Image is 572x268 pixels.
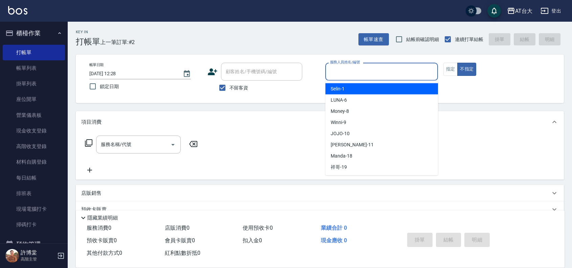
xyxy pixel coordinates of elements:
[3,201,65,217] a: 現場電腦打卡
[3,217,65,232] a: 掃碼打卡
[331,130,350,137] span: JOJO -10
[3,235,65,253] button: 預約管理
[21,256,55,262] p: 高階主管
[165,237,195,244] span: 會員卡販賣 0
[406,36,439,43] span: 結帳前確認明細
[229,84,248,91] span: 不留客資
[3,76,65,91] a: 掛單列表
[3,60,65,76] a: 帳單列表
[89,68,176,79] input: YYYY/MM/DD hh:mm
[165,225,190,231] span: 店販消費 0
[331,97,347,104] span: LUNA -6
[165,250,200,256] span: 紅利點數折抵 0
[81,206,107,213] p: 預收卡販賣
[3,45,65,60] a: 打帳單
[330,60,360,65] label: 服務人員姓名/編號
[3,24,65,42] button: 櫃檯作業
[8,6,27,15] img: Logo
[331,85,345,92] span: Selin -1
[87,250,122,256] span: 其他付款方式 0
[3,107,65,123] a: 營業儀表板
[443,63,458,76] button: 指定
[455,36,483,43] span: 連續打單結帳
[100,83,119,90] span: 鎖定日期
[243,237,262,244] span: 扣入金 0
[81,119,102,126] p: 項目消費
[321,225,347,231] span: 業績合計 0
[243,225,273,231] span: 使用預收卡 0
[5,249,19,263] img: Person
[87,225,111,231] span: 服務消費 0
[504,4,535,18] button: AT台大
[100,38,135,46] span: 上一筆訂單:#2
[168,139,178,150] button: Open
[76,111,564,133] div: 項目消費
[3,186,65,201] a: 排班表
[21,249,55,256] h5: 許博棠
[331,141,373,148] span: [PERSON_NAME] -11
[457,63,476,76] button: 不指定
[3,123,65,139] a: 現金收支登錄
[331,152,352,160] span: Manda -18
[3,91,65,107] a: 座位開單
[331,108,349,115] span: Money -8
[87,237,117,244] span: 預收卡販賣 0
[331,119,346,126] span: Winni -9
[538,5,564,17] button: 登出
[3,139,65,154] a: 高階收支登錄
[358,33,389,46] button: 帳單速查
[179,66,195,82] button: Choose date, selected date is 2025-09-16
[81,190,102,197] p: 店販銷售
[76,201,564,218] div: 預收卡販賣
[76,185,564,201] div: 店販銷售
[321,237,347,244] span: 現金應收 0
[89,62,104,67] label: 帳單日期
[87,214,118,222] p: 隱藏業績明細
[76,30,100,34] h2: Key In
[3,170,65,186] a: 每日結帳
[487,4,501,18] button: save
[331,164,347,171] span: 祥哥 -19
[3,154,65,170] a: 材料自購登錄
[76,37,100,46] h3: 打帳單
[515,7,532,15] div: AT台大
